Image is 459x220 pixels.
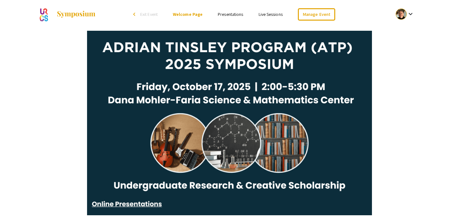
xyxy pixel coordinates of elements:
[38,6,50,22] img: ATP Symposium 2025
[56,10,96,18] img: Symposium by ForagerOne
[87,31,372,215] img: ATP Symposium 2025
[38,6,96,22] a: ATP Symposium 2025
[133,12,137,16] div: arrow_back_ios
[298,8,335,21] a: Manage Event
[173,11,203,17] a: Welcome Page
[259,11,283,17] a: Live Sessions
[218,11,243,17] a: Presentations
[5,34,121,215] iframe: Chat
[407,10,414,18] mat-icon: Expand account dropdown
[389,7,421,21] button: Expand account dropdown
[140,11,158,17] span: Exit Event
